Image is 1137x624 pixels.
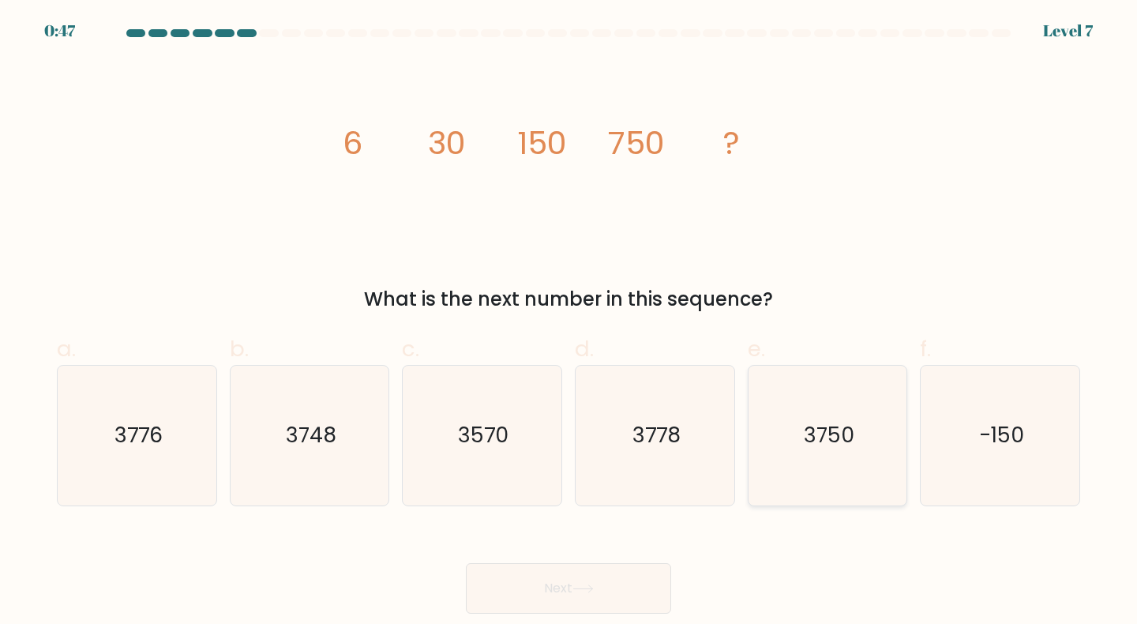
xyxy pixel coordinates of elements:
[517,121,567,165] tspan: 150
[286,421,336,450] text: 3748
[343,121,362,165] tspan: 6
[608,121,665,165] tspan: 750
[979,421,1024,450] text: -150
[57,333,76,364] span: a.
[920,333,931,364] span: f.
[723,121,740,165] tspan: ?
[66,285,1071,314] div: What is the next number in this sequence?
[804,421,854,450] text: 3750
[428,121,466,165] tspan: 30
[466,563,671,614] button: Next
[575,333,594,364] span: d.
[230,333,249,364] span: b.
[748,333,765,364] span: e.
[632,421,681,450] text: 3778
[402,333,419,364] span: c.
[114,421,163,450] text: 3776
[44,19,75,43] div: 0:47
[458,421,508,450] text: 3570
[1043,19,1093,43] div: Level 7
